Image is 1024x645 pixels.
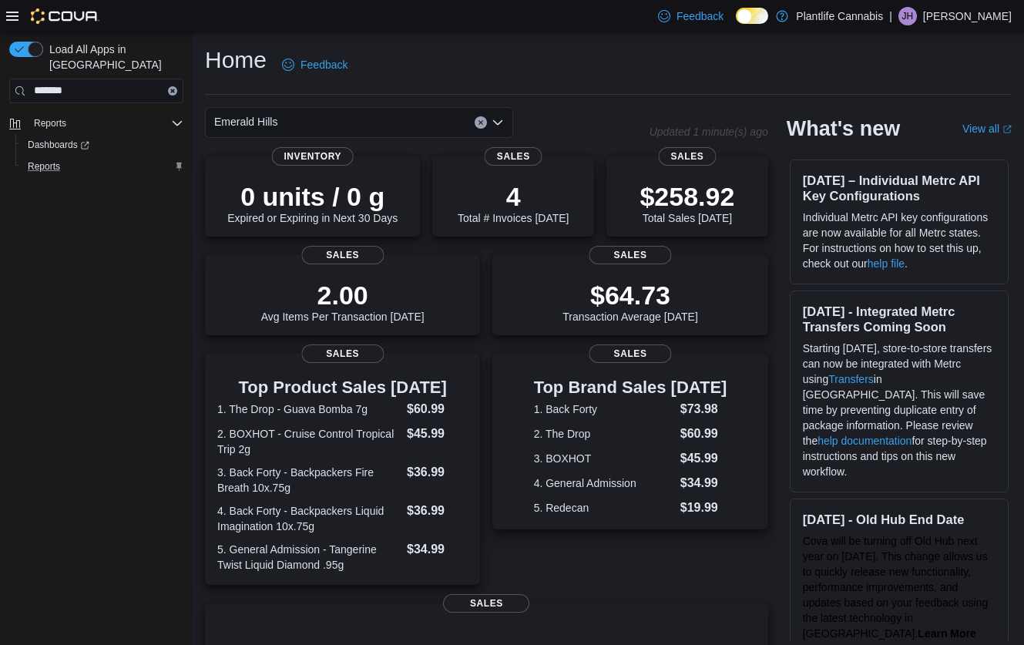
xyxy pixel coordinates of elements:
[227,181,398,212] p: 0 units / 0 g
[271,147,354,166] span: Inventory
[485,147,542,166] span: Sales
[803,210,995,271] p: Individual Metrc API key configurations are now available for all Metrc states. For instructions ...
[680,449,727,468] dd: $45.99
[168,86,177,96] button: Clear input
[458,181,569,224] div: Total # Invoices [DATE]
[15,134,190,156] a: Dashboards
[787,116,900,141] h2: What's new
[803,512,995,527] h3: [DATE] - Old Hub End Date
[534,500,674,516] dt: 5. Redecan
[458,181,569,212] p: 4
[680,499,727,517] dd: $19.99
[407,400,468,418] dd: $60.99
[677,8,724,24] span: Feedback
[534,475,674,491] dt: 4. General Admission
[227,181,398,224] div: Expired or Expiring in Next 30 Days
[28,139,89,151] span: Dashboards
[889,7,892,25] p: |
[736,24,737,25] span: Dark Mode
[902,7,914,25] span: JH
[534,426,674,442] dt: 2. The Drop
[962,123,1012,135] a: View allExternal link
[301,344,384,363] span: Sales
[658,147,716,166] span: Sales
[300,57,347,72] span: Feedback
[301,246,384,264] span: Sales
[261,280,425,323] div: Avg Items Per Transaction [DATE]
[680,400,727,418] dd: $73.98
[803,535,989,640] span: Cova will be turning off Old Hub next year on [DATE]. This change allows us to quickly release ne...
[828,373,874,385] a: Transfers
[640,181,734,212] p: $258.92
[217,401,401,417] dt: 1. The Drop - Guava Bomba 7g
[652,1,730,32] a: Feedback
[28,114,183,133] span: Reports
[407,540,468,559] dd: $34.99
[562,280,698,311] p: $64.73
[803,304,995,334] h3: [DATE] - Integrated Metrc Transfers Coming Soon
[640,181,734,224] div: Total Sales [DATE]
[443,594,529,613] span: Sales
[407,463,468,482] dd: $36.99
[680,425,727,443] dd: $60.99
[534,451,674,466] dt: 3. BOXHOT
[31,8,99,24] img: Cova
[22,136,183,154] span: Dashboards
[1002,125,1012,134] svg: External link
[214,113,277,131] span: Emerald Hills
[796,7,883,25] p: Plantlife Cannabis
[205,45,267,76] h1: Home
[868,257,905,270] a: help file
[34,117,66,129] span: Reports
[923,7,1012,25] p: [PERSON_NAME]
[217,378,468,397] h3: Top Product Sales [DATE]
[918,627,975,640] a: Learn More
[9,106,183,217] nav: Complex example
[680,474,727,492] dd: $34.99
[534,378,727,397] h3: Top Brand Sales [DATE]
[589,246,671,264] span: Sales
[22,157,183,176] span: Reports
[28,114,72,133] button: Reports
[736,8,768,24] input: Dark Mode
[217,542,401,573] dt: 5. General Admission - Tangerine Twist Liquid Diamond .95g
[22,157,66,176] a: Reports
[3,113,190,134] button: Reports
[217,465,401,496] dt: 3. Back Forty - Backpackers Fire Breath 10x.75g
[261,280,425,311] p: 2.00
[43,42,183,72] span: Load All Apps in [GEOGRAPHIC_DATA]
[589,344,671,363] span: Sales
[22,136,96,154] a: Dashboards
[475,116,487,129] button: Clear input
[217,426,401,457] dt: 2. BOXHOT - Cruise Control Tropical Trip 2g
[276,49,354,80] a: Feedback
[217,503,401,534] dt: 4. Back Forty - Backpackers Liquid Imagination 10x.75g
[15,156,190,177] button: Reports
[650,126,768,138] p: Updated 1 minute(s) ago
[534,401,674,417] dt: 1. Back Forty
[562,280,698,323] div: Transaction Average [DATE]
[818,435,912,447] a: help documentation
[898,7,917,25] div: Jodi Hamilton
[407,502,468,520] dd: $36.99
[28,160,60,173] span: Reports
[803,173,995,203] h3: [DATE] – Individual Metrc API Key Configurations
[492,116,504,129] button: Open list of options
[407,425,468,443] dd: $45.99
[803,341,995,479] p: Starting [DATE], store-to-store transfers can now be integrated with Metrc using in [GEOGRAPHIC_D...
